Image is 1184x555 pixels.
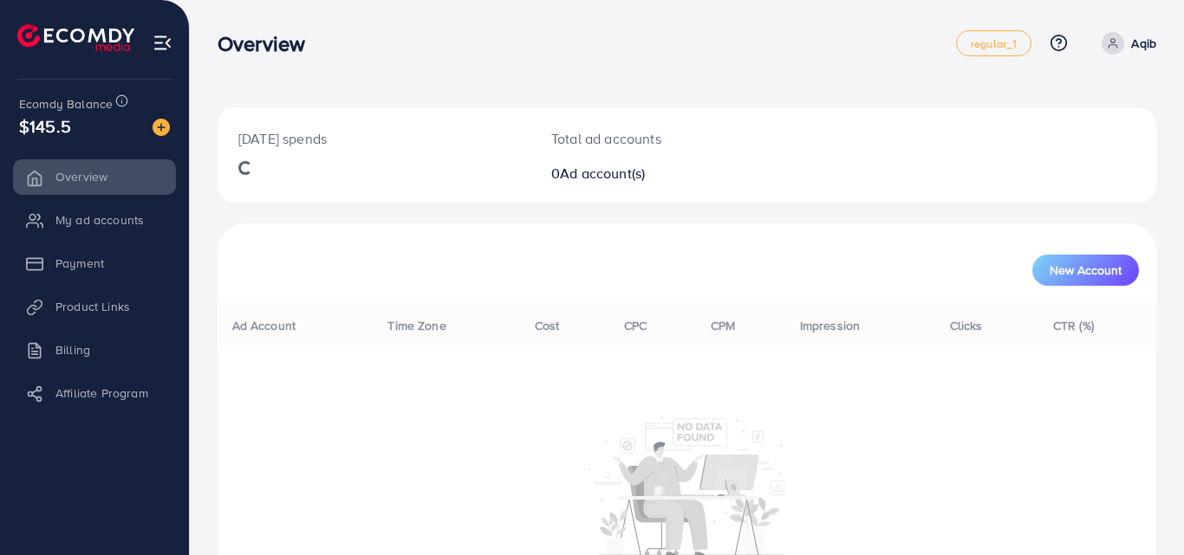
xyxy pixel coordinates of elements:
span: New Account [1050,264,1122,276]
p: [DATE] spends [238,128,510,149]
p: Total ad accounts [551,128,745,149]
button: New Account [1032,255,1139,286]
img: menu [153,33,172,53]
span: Ecomdy Balance [19,95,113,113]
span: regular_1 [971,38,1017,49]
span: $145.5 [19,113,71,139]
a: regular_1 [956,30,1031,56]
h3: Overview [218,31,319,56]
span: Ad account(s) [560,164,645,183]
img: image [153,119,170,136]
p: Aqib [1131,33,1156,54]
h2: 0 [551,165,745,182]
img: logo [17,24,134,51]
a: Aqib [1095,32,1156,55]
